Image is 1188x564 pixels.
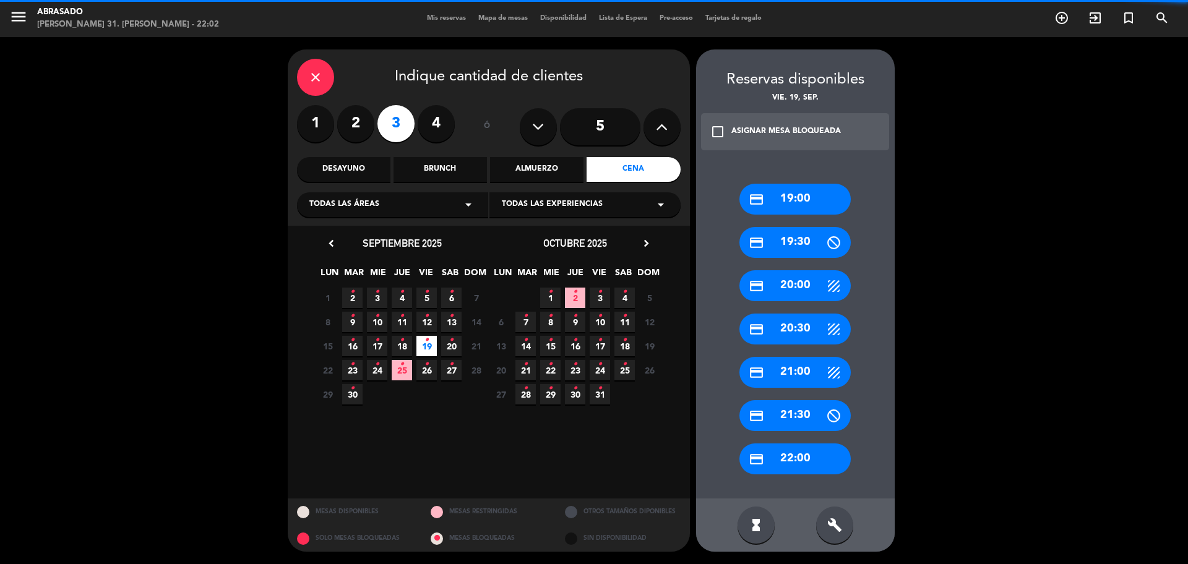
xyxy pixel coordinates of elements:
span: MIE [541,265,561,286]
i: • [598,354,602,374]
div: Brunch [394,157,487,182]
span: Pre-acceso [653,15,699,22]
div: MESAS BLOQUEADAS [421,525,556,552]
button: menu [9,7,28,30]
span: 23 [565,360,585,380]
i: close [308,70,323,85]
div: 20:30 [739,314,851,344]
i: • [375,306,379,326]
span: JUE [565,265,585,286]
i: • [449,354,454,374]
span: 13 [491,336,511,356]
span: 28 [466,360,486,380]
span: 6 [491,312,511,332]
span: 24 [367,360,387,380]
span: 12 [639,312,660,332]
span: Todas las experiencias [502,199,603,211]
i: • [449,282,454,302]
i: • [622,354,627,374]
div: Almuerzo [490,157,583,182]
span: 7 [466,288,486,308]
span: 5 [639,288,660,308]
i: • [424,306,429,326]
span: 11 [392,312,412,332]
span: 27 [441,360,462,380]
div: Abrasado [37,6,219,19]
span: 15 [540,336,561,356]
i: credit_card [749,192,764,207]
i: chevron_left [325,237,338,250]
div: SOLO MESAS BLOQUEADAS [288,525,422,552]
span: 13 [441,312,462,332]
i: • [449,306,454,326]
span: 29 [540,384,561,404]
span: 15 [317,336,338,356]
span: 28 [515,384,536,404]
span: 3 [590,288,610,308]
span: Mapa de mesas [472,15,534,22]
div: 22:00 [739,443,851,474]
i: • [424,354,429,374]
label: 4 [418,105,455,142]
div: 19:00 [739,184,851,215]
span: MAR [343,265,364,286]
i: menu [9,7,28,26]
span: 10 [367,312,387,332]
span: 19 [416,336,437,356]
div: MESAS RESTRINGIDAS [421,498,556,525]
i: credit_card [749,278,764,294]
div: Reservas disponibles [696,68,895,92]
i: • [350,354,355,374]
i: build [827,518,842,532]
i: • [622,330,627,350]
span: Todas las áreas [309,199,379,211]
span: 1 [317,288,338,308]
i: arrow_drop_down [461,197,476,212]
label: 2 [337,105,374,142]
span: 3 [367,288,387,308]
i: credit_card [749,408,764,424]
i: • [400,330,404,350]
span: 17 [367,336,387,356]
span: 7 [515,312,536,332]
span: 5 [416,288,437,308]
div: OTROS TAMAÑOS DIPONIBLES [556,498,690,525]
span: 22 [317,360,338,380]
i: • [548,330,553,350]
i: • [548,354,553,374]
span: 2 [565,288,585,308]
span: 9 [342,312,363,332]
div: 21:30 [739,400,851,431]
span: 14 [466,312,486,332]
i: • [573,306,577,326]
span: LUN [493,265,513,286]
i: • [598,282,602,302]
i: • [573,354,577,374]
i: • [350,282,355,302]
i: • [523,330,528,350]
i: credit_card [749,322,764,337]
i: • [424,330,429,350]
span: 17 [590,336,610,356]
span: 27 [491,384,511,404]
i: • [622,282,627,302]
i: credit_card [749,235,764,250]
div: [PERSON_NAME] 31. [PERSON_NAME] - 22:02 [37,19,219,31]
span: 20 [441,336,462,356]
span: 11 [614,312,635,332]
span: Tarjetas de regalo [699,15,768,22]
span: 4 [614,288,635,308]
span: 6 [441,288,462,308]
span: SAB [440,265,460,286]
span: VIE [589,265,609,286]
i: • [548,378,553,398]
i: • [598,330,602,350]
span: 1 [540,288,561,308]
span: 12 [416,312,437,332]
div: ASIGNAR MESA BLOQUEADA [731,126,841,138]
i: check_box_outline_blank [710,124,725,139]
i: • [573,378,577,398]
i: add_circle_outline [1054,11,1069,25]
span: 16 [565,336,585,356]
span: septiembre 2025 [363,237,442,249]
